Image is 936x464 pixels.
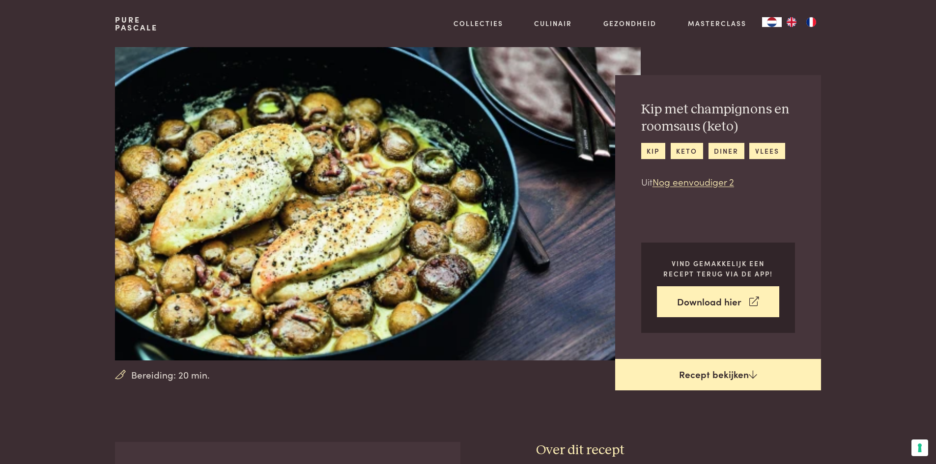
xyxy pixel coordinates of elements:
a: Collecties [454,18,503,28]
a: EN [782,17,801,27]
a: vlees [749,143,785,159]
span: Bereiding: 20 min. [131,368,210,382]
a: Recept bekijken [615,359,821,390]
a: FR [801,17,821,27]
a: Gezondheid [603,18,656,28]
h3: Over dit recept [536,442,821,459]
a: kip [641,143,665,159]
img: Kip met champignons en roomsaus (keto) [115,45,640,360]
a: NL [762,17,782,27]
h2: Kip met champignons en roomsaus (keto) [641,101,795,135]
button: Uw voorkeuren voor toestemming voor trackingtechnologieën [911,439,928,456]
p: Vind gemakkelijk een recept terug via de app! [657,258,779,278]
div: Language [762,17,782,27]
a: diner [709,143,744,159]
a: Nog eenvoudiger 2 [652,175,734,188]
a: Download hier [657,286,779,317]
p: Uit [641,175,795,189]
a: PurePascale [115,16,158,31]
a: Masterclass [688,18,746,28]
ul: Language list [782,17,821,27]
a: keto [671,143,703,159]
aside: Language selected: Nederlands [762,17,821,27]
a: Culinair [534,18,572,28]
